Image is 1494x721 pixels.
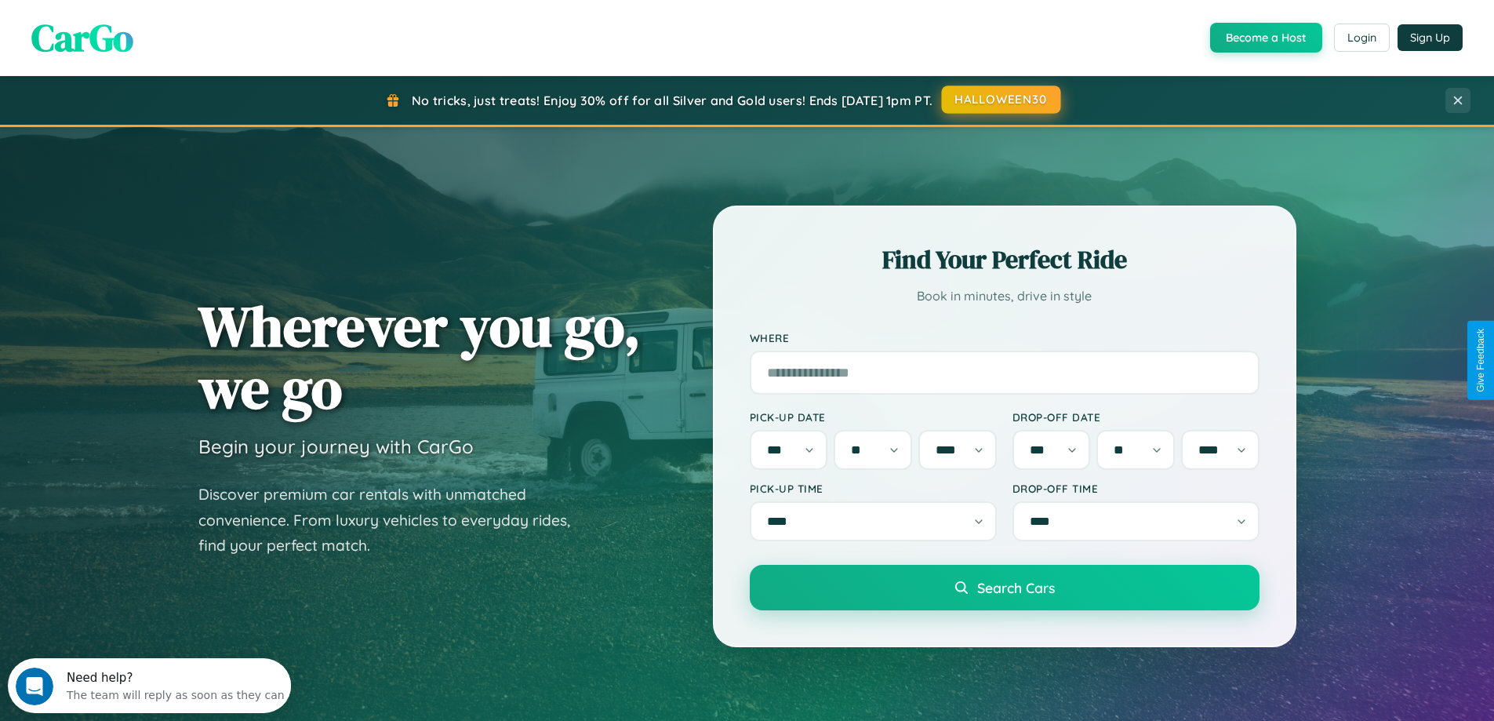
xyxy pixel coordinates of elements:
[750,410,997,424] label: Pick-up Date
[1012,410,1260,424] label: Drop-off Date
[198,295,641,419] h1: Wherever you go, we go
[1398,24,1463,51] button: Sign Up
[1475,329,1486,392] div: Give Feedback
[977,579,1055,596] span: Search Cars
[1210,23,1322,53] button: Become a Host
[1012,482,1260,495] label: Drop-off Time
[750,565,1260,610] button: Search Cars
[8,658,291,713] iframe: Intercom live chat discovery launcher
[198,435,474,458] h3: Begin your journey with CarGo
[6,6,292,49] div: Open Intercom Messenger
[59,26,277,42] div: The team will reply as soon as they can
[412,93,932,108] span: No tricks, just treats! Enjoy 30% off for all Silver and Gold users! Ends [DATE] 1pm PT.
[16,668,53,705] iframe: Intercom live chat
[942,86,1061,114] button: HALLOWEEN30
[750,242,1260,277] h2: Find Your Perfect Ride
[59,13,277,26] div: Need help?
[750,331,1260,344] label: Where
[1334,24,1390,52] button: Login
[198,482,591,559] p: Discover premium car rentals with unmatched convenience. From luxury vehicles to everyday rides, ...
[31,12,133,64] span: CarGo
[750,285,1260,308] p: Book in minutes, drive in style
[750,482,997,495] label: Pick-up Time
